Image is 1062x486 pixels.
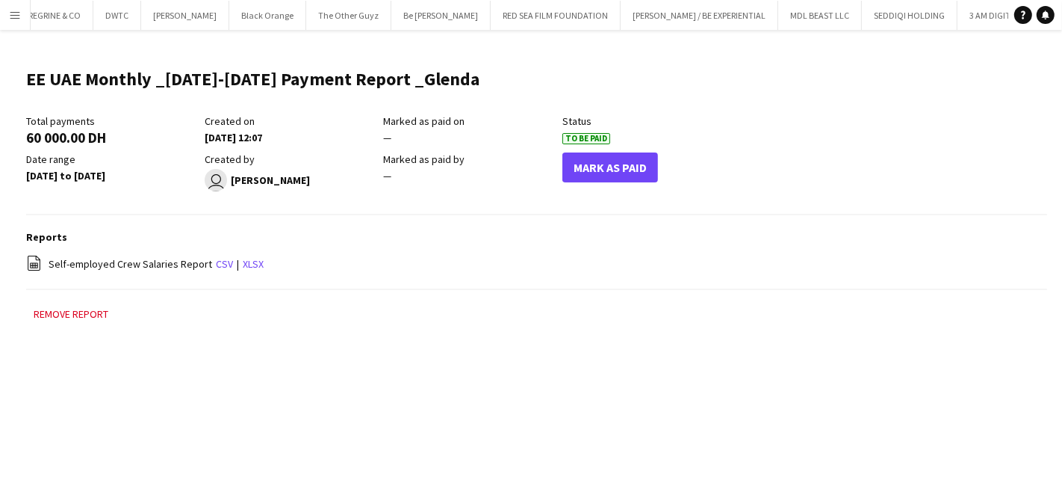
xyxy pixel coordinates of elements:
button: DWTC [93,1,141,30]
span: Self-employed Crew Salaries Report [49,257,212,271]
a: xlsx [243,257,264,271]
button: Be [PERSON_NAME] [391,1,491,30]
a: csv [216,257,233,271]
span: To Be Paid [562,133,610,144]
div: Total payments [26,114,197,128]
button: [PERSON_NAME] / BE EXPERIENTIAL [621,1,778,30]
div: | [26,255,1047,274]
button: MDL BEAST LLC [778,1,862,30]
h1: EE UAE Monthly _[DATE]-[DATE] Payment Report _Glenda [26,68,479,90]
div: [DATE] to [DATE] [26,169,197,182]
button: SEDDIQI HOLDING [862,1,957,30]
button: PEREGRINE & CO [7,1,93,30]
button: Black Orange [229,1,306,30]
div: Created on [205,114,376,128]
button: Mark As Paid [562,153,658,182]
div: [PERSON_NAME] [205,169,376,191]
button: RED SEA FILM FOUNDATION [491,1,621,30]
span: — [383,169,391,182]
div: Date range [26,153,197,166]
button: Remove report [26,305,116,323]
h3: Reports [26,230,1047,244]
div: Created by [205,153,376,166]
button: 3 AM DIGITAL [957,1,1033,30]
div: [DATE] 12:07 [205,131,376,144]
div: Status [562,114,733,128]
div: Marked as paid on [383,114,554,128]
button: The Other Guyz [306,1,391,30]
div: 60 000.00 DH [26,131,197,144]
span: — [383,131,391,144]
div: Marked as paid by [383,153,554,166]
button: [PERSON_NAME] [141,1,229,30]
